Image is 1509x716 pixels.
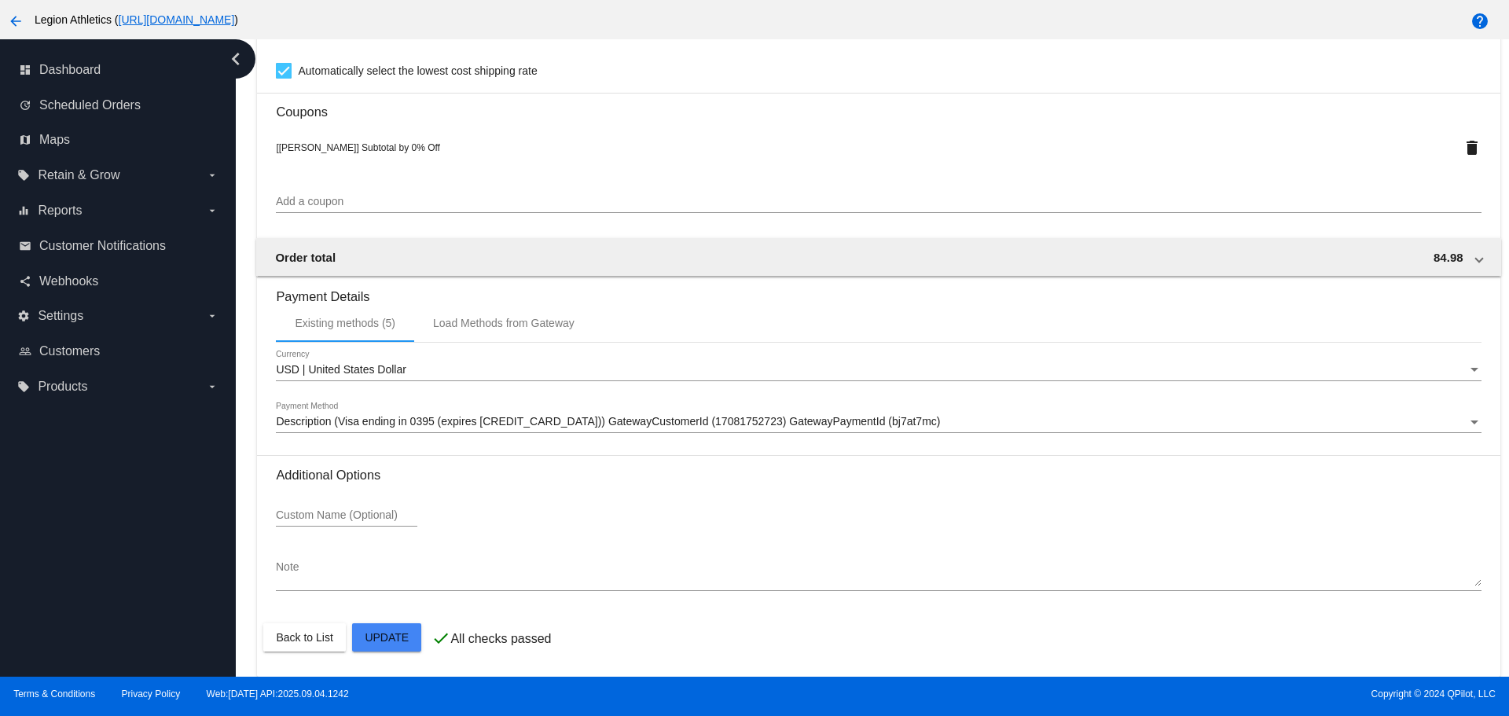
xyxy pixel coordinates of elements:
[206,380,218,393] i: arrow_drop_down
[275,251,336,264] span: Order total
[39,98,141,112] span: Scheduled Orders
[17,204,30,217] i: equalizer
[276,416,1481,428] mat-select: Payment Method
[122,688,181,699] a: Privacy Policy
[206,169,218,182] i: arrow_drop_down
[38,168,119,182] span: Retain & Grow
[17,380,30,393] i: local_offer
[17,310,30,322] i: settings
[263,623,345,652] button: Back to List
[19,345,31,358] i: people_outline
[433,317,575,329] div: Load Methods from Gateway
[39,274,98,288] span: Webhooks
[256,238,1500,276] mat-expansion-panel-header: Order total 84.98
[276,364,1481,376] mat-select: Currency
[19,127,218,152] a: map Maps
[38,380,87,394] span: Products
[39,239,166,253] span: Customer Notifications
[35,13,238,26] span: Legion Athletics ( )
[19,339,218,364] a: people_outline Customers
[17,169,30,182] i: local_offer
[19,57,218,83] a: dashboard Dashboard
[1470,12,1489,31] mat-icon: help
[276,415,940,428] span: Description (Visa ending in 0395 (expires [CREDIT_CARD_DATA])) GatewayCustomerId (17081752723) Ga...
[19,99,31,112] i: update
[13,688,95,699] a: Terms & Conditions
[19,134,31,146] i: map
[19,233,218,259] a: email Customer Notifications
[207,688,349,699] a: Web:[DATE] API:2025.09.04.1242
[206,310,218,322] i: arrow_drop_down
[295,317,395,329] div: Existing methods (5)
[431,629,450,648] mat-icon: check
[276,93,1481,119] h3: Coupons
[298,61,537,80] span: Automatically select the lowest cost shipping rate
[768,688,1496,699] span: Copyright © 2024 QPilot, LLC
[276,509,417,522] input: Custom Name (Optional)
[39,133,70,147] span: Maps
[276,142,440,153] span: [[PERSON_NAME]] Subtotal by 0% Off
[276,196,1481,208] input: Add a coupon
[119,13,235,26] a: [URL][DOMAIN_NAME]
[19,93,218,118] a: update Scheduled Orders
[450,632,551,646] p: All checks passed
[19,269,218,294] a: share Webhooks
[1434,251,1463,264] span: 84.98
[206,204,218,217] i: arrow_drop_down
[6,12,25,31] mat-icon: arrow_back
[39,344,100,358] span: Customers
[276,363,406,376] span: USD | United States Dollar
[276,277,1481,304] h3: Payment Details
[19,275,31,288] i: share
[38,309,83,323] span: Settings
[19,64,31,76] i: dashboard
[39,63,101,77] span: Dashboard
[276,468,1481,483] h3: Additional Options
[365,631,409,644] span: Update
[38,204,82,218] span: Reports
[223,46,248,72] i: chevron_left
[276,631,332,644] span: Back to List
[352,623,421,652] button: Update
[1463,138,1481,157] mat-icon: delete
[19,240,31,252] i: email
